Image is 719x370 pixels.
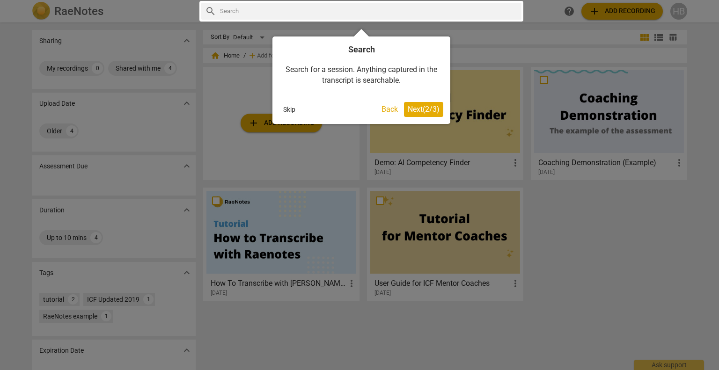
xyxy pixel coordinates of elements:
h4: Search [279,44,443,55]
button: Back [378,102,402,117]
div: Search for a session. Anything captured in the transcript is searchable. [279,55,443,95]
button: Skip [279,102,299,116]
button: Next [404,102,443,117]
span: Next ( 2 / 3 ) [408,105,440,114]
